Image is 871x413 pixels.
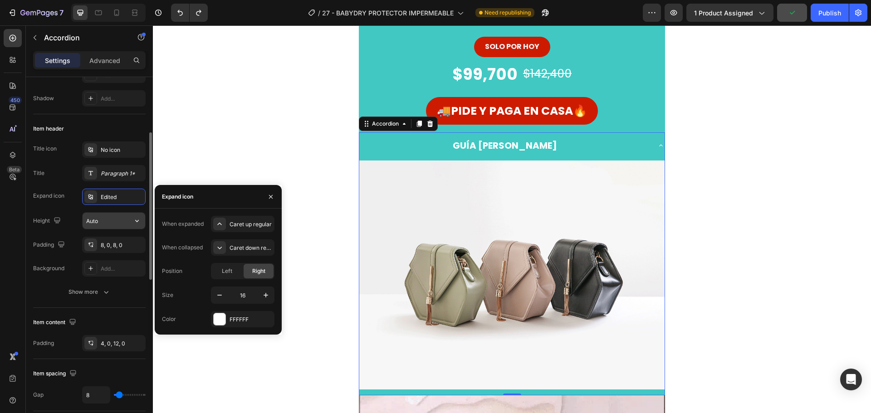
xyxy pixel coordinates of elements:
[811,4,849,22] button: Publish
[252,267,265,275] span: Right
[369,40,420,57] div: $142,400
[298,78,420,93] strong: PIDE Y PAGA EN CASA
[206,135,512,364] img: image_demo.jpg
[33,145,57,153] div: Title icon
[230,244,272,252] div: Caret down regular
[153,25,871,413] iframe: Design area
[284,78,298,93] strong: 🚚
[101,340,143,348] div: 4, 0, 12, 0
[44,32,121,43] p: Accordion
[33,169,44,177] div: Title
[298,38,366,60] div: $99,700
[33,264,64,272] div: Background
[162,220,204,228] div: When expanded
[322,8,454,18] span: 27 - BABYDRY PROTECTOR IMPERMEABLE
[101,146,143,154] div: No icon
[33,239,67,251] div: Padding
[4,4,68,22] button: 7
[840,369,862,390] div: Open Intercom Messenger
[217,94,248,102] div: Accordion
[101,241,143,249] div: 8, 0, 8, 0
[33,391,44,399] div: Gap
[318,8,320,18] span: /
[162,193,193,201] div: Expand icon
[694,8,753,18] span: 1 product assigned
[45,56,70,65] p: Settings
[162,243,203,252] div: When collapsed
[33,284,146,300] button: Show more
[89,56,120,65] p: Advanced
[33,215,63,227] div: Height
[222,267,232,275] span: Left
[273,72,445,99] button: <p><strong>🚚 </strong><span style="color:#FFFFFF;"><strong>PIDE Y PAGA EN CASA</strong></span><st...
[230,316,272,324] div: FFFFFF
[101,265,143,273] div: Add...
[83,387,110,403] input: Auto
[33,94,54,102] div: Shadow
[83,213,145,229] input: Auto
[7,166,22,173] div: Beta
[33,125,64,133] div: Item header
[33,192,64,200] div: Expand icon
[59,7,64,18] p: 7
[69,287,111,296] div: Show more
[33,339,54,347] div: Padding
[300,112,404,128] p: GUÍA [PERSON_NAME]
[818,8,841,18] div: Publish
[101,95,143,103] div: Add...
[33,368,78,380] div: Item spacing
[101,170,143,178] div: Paragraph 1*
[162,315,176,323] div: Color
[9,97,22,104] div: 450
[686,4,773,22] button: 1 product assigned
[162,291,173,299] div: Size
[484,9,531,17] span: Need republishing
[33,316,78,329] div: Item content
[420,78,434,93] strong: 🔥
[101,193,143,201] div: Edited
[230,220,272,228] div: Caret up regular
[171,4,208,22] div: Undo/Redo
[162,267,182,275] div: Position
